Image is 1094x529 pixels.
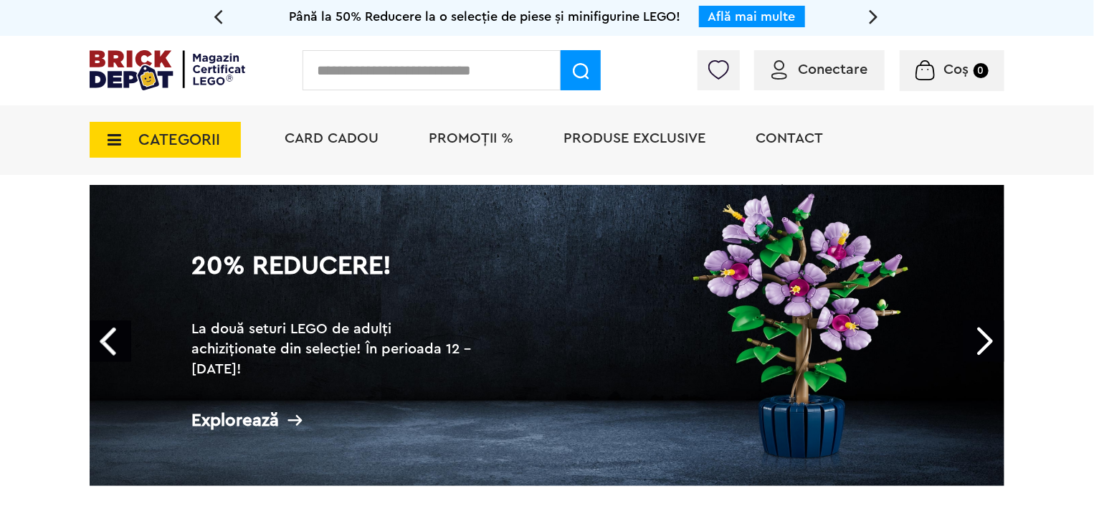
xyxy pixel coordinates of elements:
h2: La două seturi LEGO de adulți achiziționate din selecție! În perioada 12 - [DATE]! [191,319,478,379]
a: PROMOȚII % [429,131,513,146]
span: CATEGORII [138,132,220,148]
h1: 20% Reducere! [191,253,478,305]
a: 20% Reducere!La două seturi LEGO de adulți achiziționate din selecție! În perioada 12 - [DATE]!Ex... [90,185,1004,486]
a: Card Cadou [285,131,379,146]
div: Explorează [191,411,478,429]
span: Coș [944,62,969,77]
a: Produse exclusive [563,131,705,146]
a: Next [963,320,1004,362]
a: Conectare [771,62,867,77]
a: Află mai multe [708,10,796,23]
a: Contact [756,131,823,146]
span: Conectare [798,62,867,77]
small: 0 [974,63,989,78]
a: Prev [90,320,131,362]
span: Până la 50% Reducere la o selecție de piese și minifigurine LEGO! [290,10,681,23]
